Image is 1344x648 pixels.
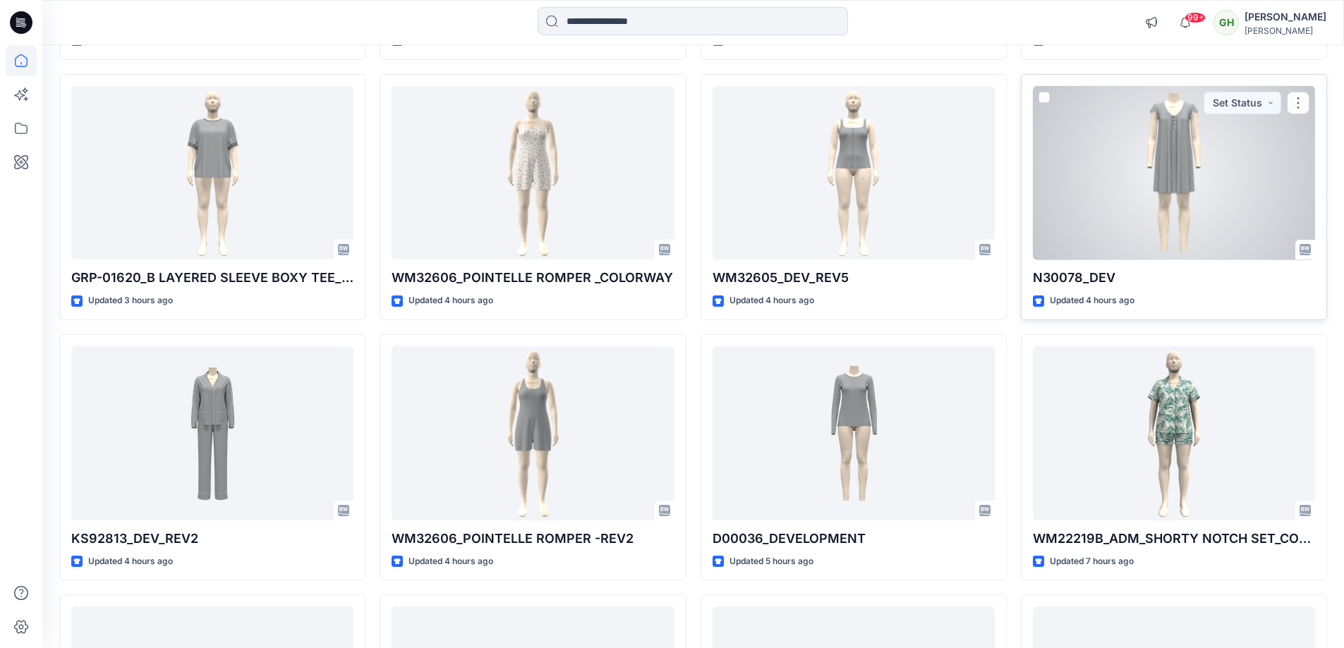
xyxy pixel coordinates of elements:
[1245,25,1326,36] div: [PERSON_NAME]
[713,529,995,549] p: D00036_DEVELOPMENT
[729,554,813,569] p: Updated 5 hours ago
[71,268,353,288] p: GRP-01620_B LAYERED SLEEVE BOXY TEE_DEV
[71,346,353,520] a: KS92813_DEV_REV2
[1033,268,1315,288] p: N30078_DEV
[1033,346,1315,520] a: WM22219B_ADM_SHORTY NOTCH SET_COLORWAY_REV2
[1050,293,1134,308] p: Updated 4 hours ago
[713,86,995,260] a: WM32605_DEV_REV5
[713,268,995,288] p: WM32605_DEV_REV5
[1050,554,1134,569] p: Updated 7 hours ago
[392,346,674,520] a: WM32606_POINTELLE ROMPER -REV2
[71,529,353,549] p: KS92813_DEV_REV2
[392,86,674,260] a: WM32606_POINTELLE ROMPER _COLORWAY
[1033,529,1315,549] p: WM22219B_ADM_SHORTY NOTCH SET_COLORWAY_REV2
[88,293,173,308] p: Updated 3 hours ago
[729,293,814,308] p: Updated 4 hours ago
[1213,10,1239,35] div: GH
[713,346,995,520] a: D00036_DEVELOPMENT
[408,293,493,308] p: Updated 4 hours ago
[1033,86,1315,260] a: N30078_DEV
[1245,8,1326,25] div: [PERSON_NAME]
[408,554,493,569] p: Updated 4 hours ago
[71,86,353,260] a: GRP-01620_B LAYERED SLEEVE BOXY TEE_DEV
[392,529,674,549] p: WM32606_POINTELLE ROMPER -REV2
[1185,12,1206,23] span: 99+
[88,554,173,569] p: Updated 4 hours ago
[392,268,674,288] p: WM32606_POINTELLE ROMPER _COLORWAY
